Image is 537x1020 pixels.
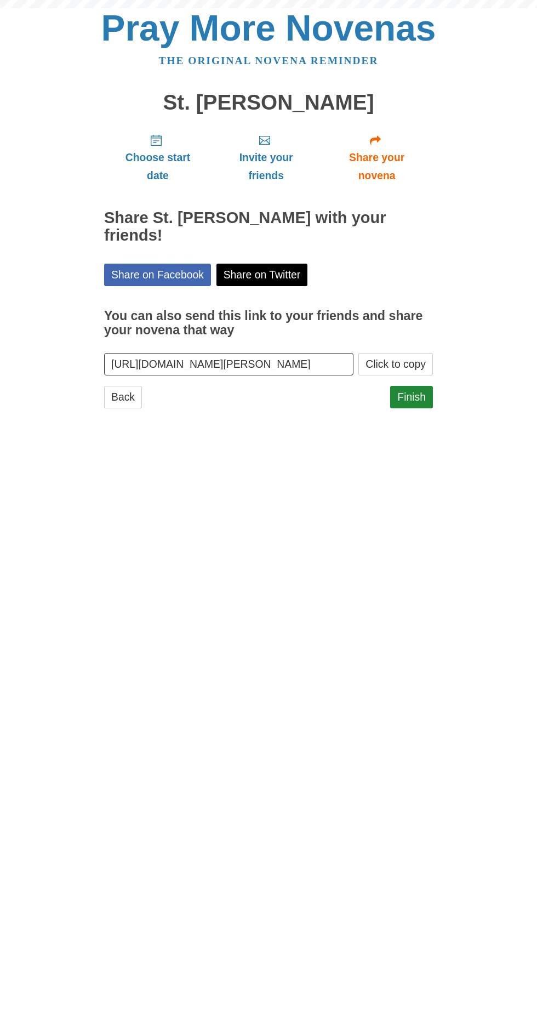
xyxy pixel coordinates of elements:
a: Share on Facebook [104,264,211,286]
a: Finish [390,386,433,408]
a: Invite your friends [212,125,321,190]
span: Choose start date [115,149,201,185]
a: Back [104,386,142,408]
a: Pray More Novenas [101,8,436,48]
a: Share your novena [321,125,433,190]
h2: Share St. [PERSON_NAME] with your friends! [104,209,433,244]
a: Share on Twitter [216,264,308,286]
span: Invite your friends [222,149,310,185]
button: Click to copy [358,353,433,375]
h1: St. [PERSON_NAME] [104,91,433,115]
a: The original novena reminder [159,55,379,66]
h3: You can also send this link to your friends and share your novena that way [104,309,433,337]
span: Share your novena [332,149,422,185]
a: Choose start date [104,125,212,190]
